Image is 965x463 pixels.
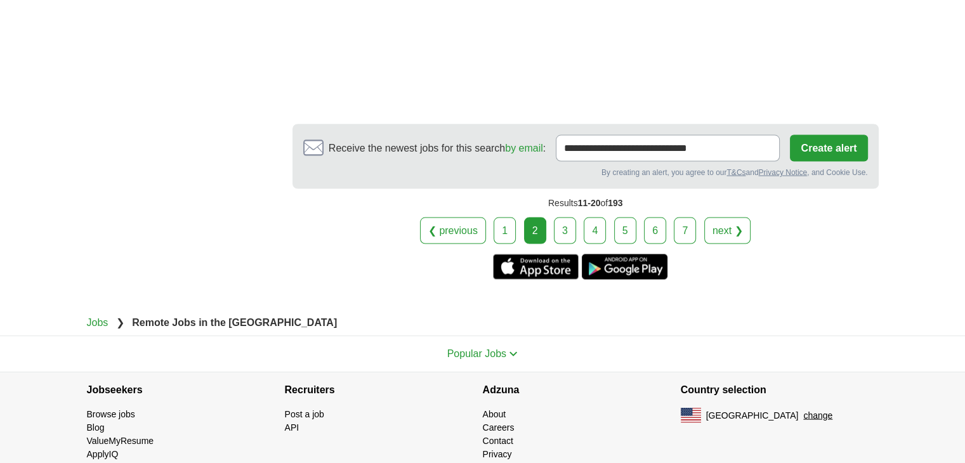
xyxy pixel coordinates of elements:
img: US flag [681,408,701,423]
a: Privacy Notice [758,168,807,177]
a: Careers [483,422,515,433]
a: ValueMyResume [87,436,154,446]
a: 6 [644,218,666,244]
a: About [483,409,506,419]
a: next ❯ [704,218,751,244]
div: Results of [292,189,879,218]
a: Privacy [483,449,512,459]
a: Blog [87,422,105,433]
a: Post a job [285,409,324,419]
a: API [285,422,299,433]
div: 2 [524,218,546,244]
button: change [803,409,832,422]
span: ❯ [116,317,124,328]
a: Jobs [87,317,108,328]
strong: Remote Jobs in the [GEOGRAPHIC_DATA] [132,317,337,328]
span: 11-20 [578,198,601,208]
a: by email [505,143,543,153]
button: Create alert [790,135,867,162]
a: Browse jobs [87,409,135,419]
a: ApplyIQ [87,449,119,459]
a: 4 [584,218,606,244]
h4: Country selection [681,372,879,408]
a: 3 [554,218,576,244]
a: 1 [494,218,516,244]
div: By creating an alert, you agree to our and , and Cookie Use. [303,167,868,178]
a: 7 [674,218,696,244]
a: ❮ previous [420,218,486,244]
a: T&Cs [726,168,745,177]
a: Contact [483,436,513,446]
span: 193 [608,198,622,208]
a: 5 [614,218,636,244]
span: [GEOGRAPHIC_DATA] [706,409,799,422]
span: Receive the newest jobs for this search : [329,141,546,156]
span: Popular Jobs [447,348,506,359]
a: Get the iPhone app [493,254,579,280]
a: Get the Android app [582,254,667,280]
img: toggle icon [509,351,518,357]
